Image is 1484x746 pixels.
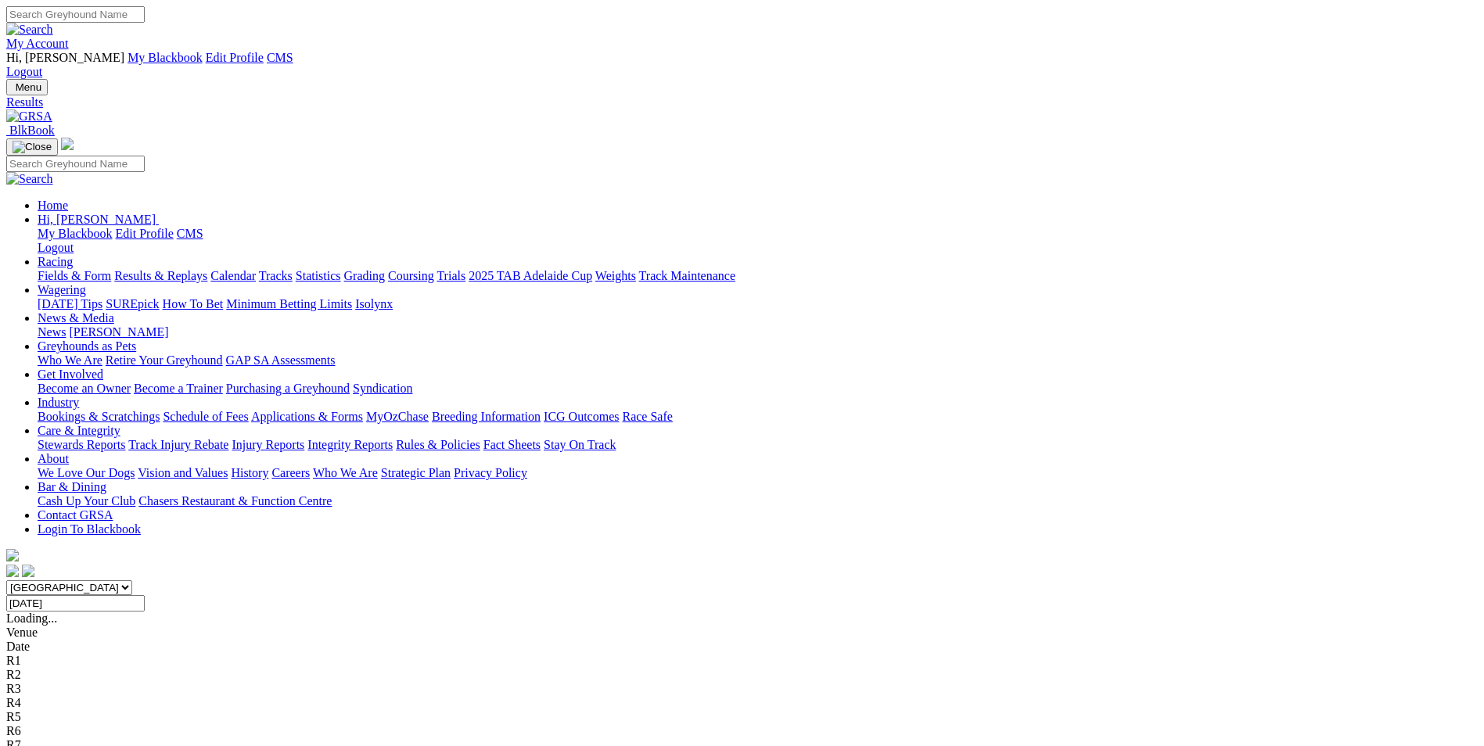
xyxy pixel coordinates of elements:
[38,311,114,325] a: News & Media
[483,438,541,451] a: Fact Sheets
[38,368,103,381] a: Get Involved
[38,522,141,536] a: Login To Blackbook
[251,410,363,423] a: Applications & Forms
[259,269,293,282] a: Tracks
[106,353,223,367] a: Retire Your Greyhound
[231,466,268,479] a: History
[22,565,34,577] img: twitter.svg
[128,51,203,64] a: My Blackbook
[544,438,616,451] a: Stay On Track
[6,95,1478,109] div: Results
[38,339,136,353] a: Greyhounds as Pets
[396,438,480,451] a: Rules & Policies
[177,227,203,240] a: CMS
[38,382,1478,396] div: Get Involved
[6,109,52,124] img: GRSA
[38,508,113,522] a: Contact GRSA
[6,640,1478,654] div: Date
[38,480,106,493] a: Bar & Dining
[6,51,124,64] span: Hi, [PERSON_NAME]
[9,124,55,137] span: BlkBook
[134,382,223,395] a: Become a Trainer
[6,696,1478,710] div: R4
[38,438,1478,452] div: Care & Integrity
[469,269,592,282] a: 2025 TAB Adelaide Cup
[6,138,58,156] button: Toggle navigation
[432,410,541,423] a: Breeding Information
[38,424,120,437] a: Care & Integrity
[267,51,293,64] a: CMS
[38,410,1478,424] div: Industry
[138,494,332,507] a: Chasers Restaurant & Function Centre
[38,466,135,479] a: We Love Our Dogs
[595,269,636,282] a: Weights
[61,138,74,150] img: logo-grsa-white.png
[6,23,53,37] img: Search
[226,353,336,367] a: GAP SA Assessments
[116,227,174,240] a: Edit Profile
[38,466,1478,480] div: About
[355,297,393,310] a: Isolynx
[6,37,69,50] a: My Account
[138,466,228,479] a: Vision and Values
[210,269,256,282] a: Calendar
[38,297,102,310] a: [DATE] Tips
[6,654,1478,668] div: R1
[6,710,1478,724] div: R5
[38,438,125,451] a: Stewards Reports
[437,269,465,282] a: Trials
[296,269,341,282] a: Statistics
[226,297,352,310] a: Minimum Betting Limits
[344,269,385,282] a: Grading
[6,51,1478,79] div: My Account
[232,438,304,451] a: Injury Reports
[163,297,224,310] a: How To Bet
[6,682,1478,696] div: R3
[38,283,86,296] a: Wagering
[69,325,168,339] a: [PERSON_NAME]
[38,353,1478,368] div: Greyhounds as Pets
[38,494,135,507] a: Cash Up Your Club
[381,466,451,479] a: Strategic Plan
[6,79,48,95] button: Toggle navigation
[366,410,429,423] a: MyOzChase
[313,466,378,479] a: Who We Are
[454,466,527,479] a: Privacy Policy
[544,410,619,423] a: ICG Outcomes
[38,494,1478,508] div: Bar & Dining
[226,382,350,395] a: Purchasing a Greyhound
[6,626,1478,640] div: Venue
[106,297,159,310] a: SUREpick
[6,124,55,137] a: BlkBook
[38,325,1478,339] div: News & Media
[271,466,310,479] a: Careers
[38,382,131,395] a: Become an Owner
[38,255,73,268] a: Racing
[38,227,113,240] a: My Blackbook
[6,65,42,78] a: Logout
[6,724,1478,738] div: R6
[13,141,52,153] img: Close
[38,213,159,226] a: Hi, [PERSON_NAME]
[38,410,160,423] a: Bookings & Scratchings
[639,269,735,282] a: Track Maintenance
[16,81,41,93] span: Menu
[6,156,145,172] input: Search
[38,269,111,282] a: Fields & Form
[6,595,145,612] input: Select date
[38,199,68,212] a: Home
[38,325,66,339] a: News
[6,668,1478,682] div: R2
[38,452,69,465] a: About
[38,297,1478,311] div: Wagering
[38,241,74,254] a: Logout
[128,438,228,451] a: Track Injury Rebate
[38,353,102,367] a: Who We Are
[6,549,19,561] img: logo-grsa-white.png
[353,382,412,395] a: Syndication
[622,410,672,423] a: Race Safe
[38,213,156,226] span: Hi, [PERSON_NAME]
[38,269,1478,283] div: Racing
[6,612,57,625] span: Loading...
[163,410,248,423] a: Schedule of Fees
